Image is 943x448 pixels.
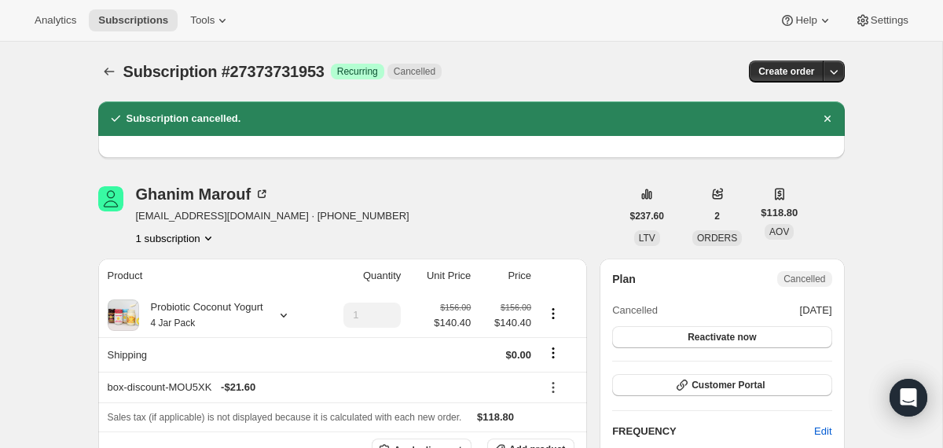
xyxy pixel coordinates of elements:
button: Analytics [25,9,86,31]
button: Subscriptions [89,9,178,31]
span: AOV [769,226,789,237]
div: Open Intercom Messenger [890,379,927,417]
button: Reactivate now [612,326,831,348]
button: Edit [805,419,841,444]
span: Settings [871,14,908,27]
button: Dismiss notification [816,108,838,130]
button: Customer Portal [612,374,831,396]
span: Analytics [35,14,76,27]
span: Reactivate now [688,331,756,343]
span: Sales tax (if applicable) is not displayed because it is calculated with each new order. [108,412,462,423]
button: Shipping actions [541,344,566,362]
span: $118.80 [477,411,514,423]
span: Subscriptions [98,14,168,27]
span: Cancelled [612,303,658,318]
span: Customer Portal [692,379,765,391]
div: box-discount-MOU5XK [108,380,532,395]
span: Cancelled [394,65,435,78]
th: Quantity [319,259,406,293]
h2: Subscription cancelled. [127,111,241,127]
button: Settings [846,9,918,31]
small: $156.00 [440,303,471,312]
span: Subscription #27373731953 [123,63,325,80]
h2: Plan [612,271,636,287]
button: 2 [705,205,729,227]
button: Tools [181,9,240,31]
span: ORDERS [697,233,737,244]
span: $237.60 [630,210,664,222]
span: 2 [714,210,720,222]
span: $0.00 [506,349,532,361]
small: $156.00 [501,303,531,312]
th: Product [98,259,319,293]
small: 4 Jar Pack [151,318,196,329]
span: $140.40 [480,315,531,331]
img: product img [108,299,139,331]
span: LTV [639,233,655,244]
button: Product actions [541,305,566,322]
h2: FREQUENCY [612,424,814,439]
span: Recurring [337,65,378,78]
span: Ghanim Marouf [98,186,123,211]
th: Price [475,259,536,293]
span: Tools [190,14,215,27]
span: [EMAIL_ADDRESS][DOMAIN_NAME] · [PHONE_NUMBER] [136,208,409,224]
span: [DATE] [800,303,832,318]
span: $118.80 [761,205,798,221]
span: $140.40 [434,315,471,331]
button: Subscriptions [98,61,120,83]
th: Shipping [98,337,319,372]
span: Cancelled [783,273,825,285]
button: Product actions [136,230,216,246]
span: Create order [758,65,814,78]
span: Edit [814,424,831,439]
div: Ghanim Marouf [136,186,270,202]
span: - $21.60 [221,380,255,395]
button: Help [770,9,842,31]
button: $237.60 [621,205,673,227]
th: Unit Price [405,259,475,293]
button: Create order [749,61,824,83]
span: Help [795,14,816,27]
div: Probiotic Coconut Yogurt [139,299,263,331]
